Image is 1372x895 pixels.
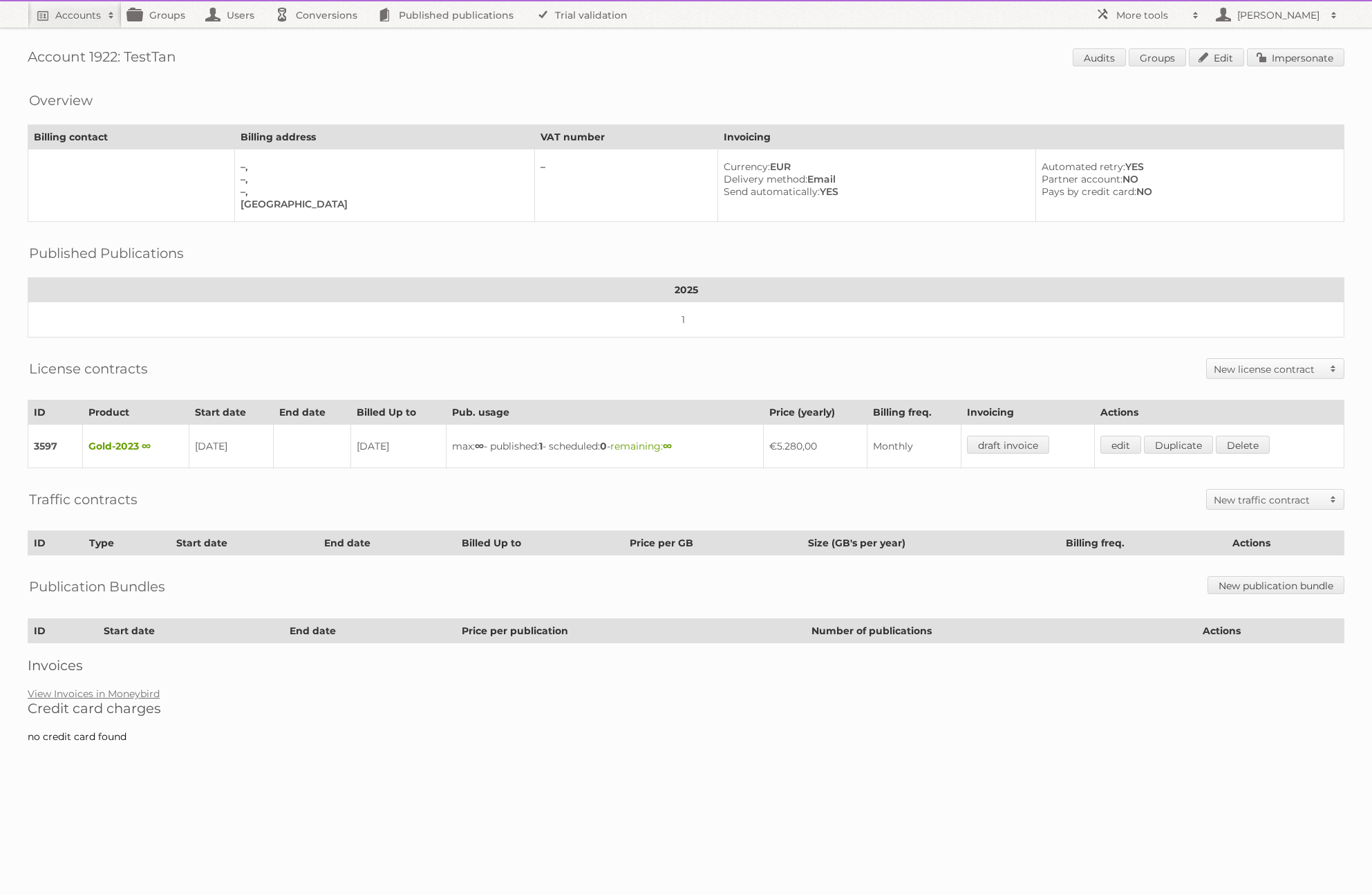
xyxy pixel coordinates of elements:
th: Pub. usage [446,400,763,425]
strong: 1 [539,440,543,452]
a: Edit [1189,48,1244,66]
div: –, [241,173,523,185]
td: 3597 [28,425,83,468]
h2: [PERSON_NAME] [1234,8,1324,22]
td: 1 [28,302,1344,338]
a: More tools [1089,1,1206,28]
div: Email [724,173,1024,185]
a: Duplicate [1144,436,1213,454]
div: NO [1042,173,1333,185]
td: [DATE] [189,425,273,468]
a: Trial validation [527,1,641,28]
span: Toggle [1323,490,1344,509]
th: Billed Up to [455,531,623,555]
div: [GEOGRAPHIC_DATA] [241,198,523,210]
th: Billing contact [28,125,235,149]
th: ID [28,619,98,643]
th: Billing freq. [1060,531,1226,555]
a: Published publications [371,1,527,28]
a: New publication bundle [1207,576,1344,594]
th: Actions [1226,531,1344,555]
a: Groups [122,1,199,28]
th: Size (GB's per year) [802,531,1060,555]
div: YES [1042,160,1333,173]
a: Users [199,1,268,28]
span: Toggle [1323,359,1344,378]
th: Start date [97,619,283,643]
th: Start date [189,400,273,425]
a: edit [1100,436,1141,454]
h2: Credit card charges [28,700,1344,717]
h2: Invoices [28,657,1344,674]
th: Price per publication [455,619,805,643]
div: NO [1042,185,1333,198]
a: Audits [1073,48,1126,66]
div: YES [724,185,1024,198]
h2: New traffic contract [1214,493,1323,507]
span: Delivery method: [724,173,807,185]
h2: Traffic contracts [29,489,138,510]
td: [DATE] [350,425,446,468]
th: End date [273,400,350,425]
th: Number of publications [806,619,1197,643]
span: Automated retry: [1042,160,1125,173]
td: Gold-2023 ∞ [82,425,189,468]
h2: Accounts [55,8,101,22]
span: remaining: [610,440,672,452]
th: Type [84,531,170,555]
h2: Overview [29,90,93,111]
h2: More tools [1116,8,1185,22]
strong: ∞ [475,440,484,452]
a: draft invoice [967,436,1049,454]
div: –, [241,160,523,173]
span: Partner account: [1042,173,1122,185]
td: Monthly [867,425,961,468]
td: – [534,149,717,222]
span: Send automatically: [724,185,820,198]
a: New traffic contract [1207,490,1344,509]
th: 2025 [28,278,1344,302]
h2: New license contract [1214,362,1323,376]
a: View Invoices in Moneybird [28,688,160,700]
th: Invoicing [961,400,1095,425]
div: EUR [724,160,1024,173]
th: Price (yearly) [763,400,867,425]
th: ID [28,531,84,555]
th: Actions [1196,619,1344,643]
th: ID [28,400,83,425]
a: Accounts [28,1,122,28]
th: End date [284,619,456,643]
span: Currency: [724,160,770,173]
th: End date [319,531,455,555]
th: Billing freq. [867,400,961,425]
th: VAT number [534,125,717,149]
a: Delete [1216,436,1270,454]
strong: 0 [600,440,607,452]
div: –, [241,185,523,198]
a: Impersonate [1247,48,1344,66]
h2: License contracts [29,358,148,379]
span: Pays by credit card: [1042,185,1136,198]
a: [PERSON_NAME] [1206,1,1344,28]
a: Groups [1129,48,1186,66]
th: Start date [170,531,319,555]
th: Price per GB [624,531,802,555]
td: max: - published: - scheduled: - [446,425,763,468]
h1: Account 1922: TestTan [28,48,1344,69]
th: Billing address [234,125,534,149]
th: Billed Up to [350,400,446,425]
h2: Publication Bundles [29,576,165,597]
th: Actions [1094,400,1344,425]
strong: ∞ [663,440,672,452]
td: €5.280,00 [763,425,867,468]
th: Invoicing [717,125,1344,149]
a: New license contract [1207,359,1344,378]
a: Conversions [268,1,371,28]
th: Product [82,400,189,425]
h2: Published Publications [29,243,184,264]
